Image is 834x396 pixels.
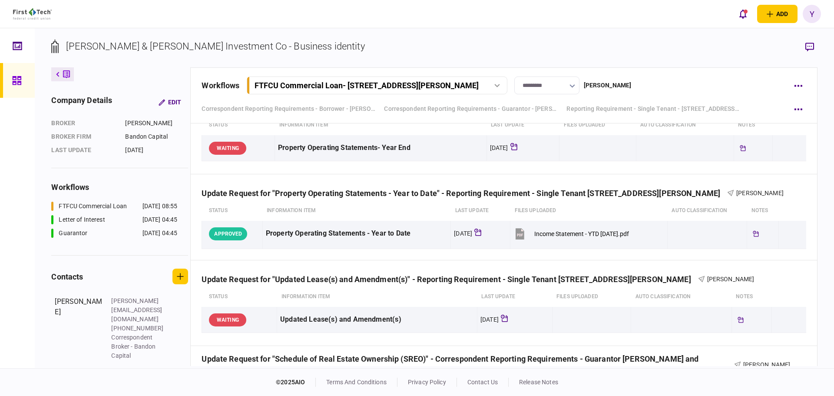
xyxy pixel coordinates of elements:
a: Correspondent Reporting Requirements - Borrower - [PERSON_NAME] & [PERSON_NAME] Investment Co [202,104,375,113]
th: notes [734,115,772,135]
th: Information item [275,115,486,135]
div: [PERSON_NAME] [584,81,632,90]
div: contacts [51,271,83,283]
div: Update Request for "Schedule of Real Estate Ownership (SREO)" - Correspondent Reporting Requireme... [202,360,734,369]
div: [DATE] [490,143,508,152]
th: last update [451,201,510,221]
div: [PERSON_NAME] & [PERSON_NAME] Investment Co - Business identity [66,39,364,53]
div: workflows [51,181,188,193]
button: Y [803,5,821,23]
div: Income Statement - YTD 07-15-2025.pdf [534,230,629,237]
button: Edit [152,94,188,110]
div: Update Request for "Property Operating Statements - Year to Date" - Reporting Requirement - Singl... [202,189,727,198]
div: [PERSON_NAME] [125,119,188,128]
th: Files uploaded [552,287,631,307]
div: workflows [202,80,239,91]
div: [DATE] [125,146,188,155]
th: Information item [262,201,450,221]
div: FTFCU Commercial Loan - [STREET_ADDRESS][PERSON_NAME] [255,81,479,90]
div: FTFCU Commercial Loan [59,202,127,211]
button: open notifications list [734,5,752,23]
div: [DATE] 08:55 [142,202,178,211]
div: Property Operating Statements - Year to Date [266,224,447,243]
div: Updated Lease(s) and Amendment(s) [280,310,474,329]
span: [PERSON_NAME] [707,276,755,283]
div: [PERSON_NAME][EMAIL_ADDRESS][DOMAIN_NAME] [111,296,168,324]
th: auto classification [631,287,731,307]
div: Guarantor [59,229,87,238]
div: [DATE] 04:45 [142,215,178,224]
div: Update Request for "Updated Lease(s) and Amendment(s)" - Reporting Requirement - Single Tenant [S... [202,275,698,284]
button: open adding identity options [757,5,798,23]
button: Income Statement - YTD 07-15-2025.pdf [513,224,629,243]
th: notes [747,201,779,221]
th: status [202,115,275,135]
div: Broker [51,119,116,128]
div: Tickler available [735,314,746,326]
div: © 2025 AIO [276,378,316,387]
th: notes [731,287,771,307]
div: [DATE] 04:45 [142,229,178,238]
span: [PERSON_NAME] [736,190,784,196]
a: FTFCU Commercial Loan[DATE] 08:55 [51,202,177,211]
a: Reporting Requirement - Single Tenant - [STREET_ADDRESS][PERSON_NAME] [566,104,740,113]
th: auto classification [667,201,747,221]
div: Letter of Interest [59,215,105,224]
a: privacy policy [408,379,446,386]
th: last update [477,287,552,307]
th: Files uploaded [510,201,668,221]
div: Tickler available [737,143,748,154]
span: [PERSON_NAME] [743,361,791,368]
div: WAITING [209,313,246,326]
div: last update [51,146,116,155]
a: release notes [519,379,558,386]
th: status [202,201,262,221]
th: Information item [277,287,477,307]
div: APPROVED [209,227,247,240]
div: Bandon Capital [125,132,188,141]
button: FTFCU Commercial Loan- [STREET_ADDRESS][PERSON_NAME] [247,77,507,94]
div: Correspondent [111,333,168,342]
div: company details [51,94,112,110]
div: [DATE] [480,315,499,324]
a: contact us [467,379,498,386]
div: Broker - Bandon Capital [111,342,168,360]
th: status [202,287,277,307]
a: Letter of Interest[DATE] 04:45 [51,215,177,224]
div: WAITING [209,142,246,155]
img: client company logo [13,8,52,20]
div: Property Operating Statements- Year End [278,138,483,158]
a: Guarantor[DATE] 04:45 [51,229,177,238]
div: broker firm [51,132,116,141]
th: Files uploaded [559,115,636,135]
div: [PHONE_NUMBER] [111,324,168,333]
a: Correspondent Reporting Requirements - Guarantor - [PERSON_NAME] and [PERSON_NAME] [384,104,558,113]
th: last update [486,115,559,135]
div: Tickler available [750,228,761,240]
a: terms and conditions [326,379,387,386]
div: [DATE] [454,229,472,238]
th: auto classification [636,115,734,135]
div: [PERSON_NAME] [55,296,103,360]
